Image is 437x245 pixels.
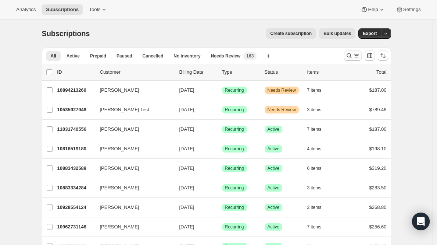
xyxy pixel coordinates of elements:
span: 3 items [307,185,322,191]
span: Tools [89,7,100,13]
button: Create new view [262,51,274,61]
p: 10894213260 [57,87,94,94]
span: [DATE] [179,107,194,112]
span: Needs Review [211,53,241,59]
div: Items [307,69,344,76]
span: Paused [117,53,132,59]
span: $789.48 [369,107,387,112]
span: $319.20 [369,165,387,171]
button: 7 items [307,85,330,95]
button: Tools [85,4,112,15]
span: Help [368,7,378,13]
span: 7 items [307,224,322,230]
span: 6 items [307,165,322,171]
span: 7 items [307,87,322,93]
span: Cancelled [143,53,164,59]
span: All [51,53,56,59]
span: Export [363,31,377,36]
span: Bulk updates [323,31,351,36]
span: Active [268,165,280,171]
p: ID [57,69,94,76]
span: 163 [246,53,254,59]
span: Active [268,224,280,230]
span: [DATE] [179,224,194,230]
span: 4 items [307,146,322,152]
span: Subscriptions [46,7,79,13]
button: Settings [391,4,425,15]
span: [PERSON_NAME] [100,165,139,172]
span: Recurring [225,224,244,230]
span: $187.00 [369,87,387,93]
span: Recurring [225,146,244,152]
span: Needs Review [268,107,296,113]
button: 4 items [307,144,330,154]
span: $198.10 [369,146,387,151]
p: Customer [100,69,173,76]
span: [DATE] [179,185,194,190]
button: [PERSON_NAME] Test [96,104,169,116]
span: Recurring [225,185,244,191]
span: Prepaid [90,53,106,59]
span: [DATE] [179,165,194,171]
span: [PERSON_NAME] [100,223,139,231]
span: [DATE] [179,87,194,93]
button: [PERSON_NAME] [96,202,169,213]
span: $268.80 [369,204,387,210]
button: Create subscription [266,28,316,39]
span: Active [268,204,280,210]
button: [PERSON_NAME] [96,182,169,194]
span: Active [67,53,80,59]
p: 10883432588 [57,165,94,172]
span: [DATE] [179,146,194,151]
div: 11031740556[PERSON_NAME][DATE]SuccessRecurringSuccessActive7 items$187.00 [57,124,387,134]
button: [PERSON_NAME] [96,84,169,96]
span: Settings [403,7,421,13]
button: Search and filter results [344,50,362,61]
p: 10883334284 [57,184,94,192]
div: 10962731148[PERSON_NAME][DATE]SuccessRecurringSuccessActive7 items$256.60 [57,222,387,232]
span: No inventory [173,53,200,59]
span: 2 items [307,204,322,210]
p: 10818519180 [57,145,94,153]
button: [PERSON_NAME] [96,221,169,233]
span: $187.00 [369,126,387,132]
span: [PERSON_NAME] [100,184,139,192]
span: 7 items [307,126,322,132]
button: 2 items [307,202,330,213]
span: Analytics [16,7,36,13]
div: 10535927948[PERSON_NAME] Test[DATE]SuccessRecurringWarningNeeds Review3 items$789.48 [57,105,387,115]
p: 10928554124 [57,204,94,211]
span: [DATE] [179,126,194,132]
span: [PERSON_NAME] [100,145,139,153]
button: 7 items [307,124,330,134]
button: Help [356,4,390,15]
span: [DATE] [179,204,194,210]
div: 10928554124[PERSON_NAME][DATE]SuccessRecurringSuccessActive2 items$268.80 [57,202,387,213]
p: Status [265,69,301,76]
button: 3 items [307,105,330,115]
span: Subscriptions [42,29,90,38]
button: Sort the results [378,50,388,61]
p: Total [376,69,386,76]
div: 10894213260[PERSON_NAME][DATE]SuccessRecurringWarningNeeds Review7 items$187.00 [57,85,387,95]
span: Recurring [225,107,244,113]
div: Type [222,69,259,76]
button: [PERSON_NAME] [96,123,169,135]
button: 6 items [307,163,330,174]
div: 10883432588[PERSON_NAME][DATE]SuccessRecurringSuccessActive6 items$319.20 [57,163,387,174]
button: 7 items [307,222,330,232]
button: 3 items [307,183,330,193]
button: Bulk updates [319,28,355,39]
p: 10535927948 [57,106,94,113]
span: Needs Review [268,87,296,93]
span: 3 items [307,107,322,113]
span: Recurring [225,165,244,171]
span: Recurring [225,87,244,93]
div: 10818519180[PERSON_NAME][DATE]SuccessRecurringSuccessActive4 items$198.10 [57,144,387,154]
span: Active [268,126,280,132]
button: [PERSON_NAME] [96,162,169,174]
span: Active [268,185,280,191]
button: Analytics [12,4,40,15]
button: Export [358,28,381,39]
button: Customize table column order and visibility [365,50,375,61]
